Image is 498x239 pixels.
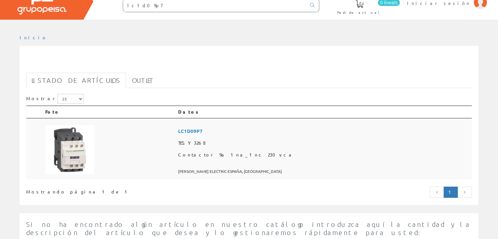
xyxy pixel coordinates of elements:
a: Página siguiente [457,187,472,198]
a: Página anterior [430,187,444,198]
span: Pedido actual [337,9,382,16]
a: Outlet [127,73,159,88]
a: Inicio [20,34,47,40]
div: Mostrando página 1 de 1 [26,186,206,195]
h1: lc1d09p7 [26,56,472,69]
span: TESY3268 [178,137,469,149]
a: Página actual [444,187,458,198]
img: Foto artículo Contactor 9a 1na_1nc 230vca (150x150) [45,125,94,174]
span: Si no ha encontrado algún artículo en nuestro catálogo introduzca aquí la cantidad y la descripci... [26,220,470,236]
span: Contactor 9a 1na_1nc 230vca [178,149,469,161]
select: Mostrar [57,94,83,104]
a: Listado de artículos [26,73,126,88]
th: Datos [175,106,472,118]
span: [PERSON_NAME] ELECTRIC ESPAÑA, [GEOGRAPHIC_DATA] [178,166,469,177]
span: LC1D09P7 [178,125,469,137]
th: Foto [43,106,175,118]
label: Mostrar [26,94,83,104]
